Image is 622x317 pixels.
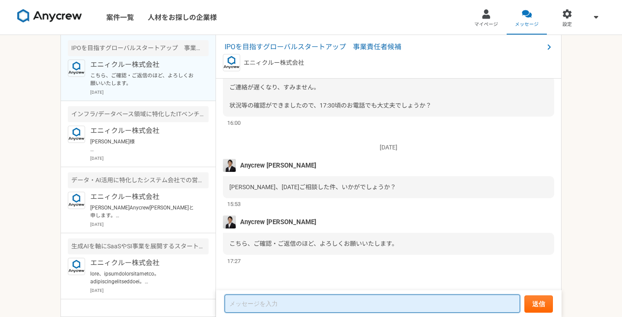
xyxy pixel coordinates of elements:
span: ご連絡が遅くなり、すみません。 状況等の確認ができましたので、17:30頃のお電話でも大丈夫でしょうか？ [229,84,432,109]
span: こちら、ご確認・ご返信のほど、よろしくお願いいたします。 [229,240,398,247]
p: [DATE] [223,143,554,152]
img: MHYT8150_2.jpg [223,159,236,172]
button: 送信 [524,295,553,313]
div: IPOを目指すグローバルスタートアップ 事業責任者候補 [68,40,209,56]
p: [DATE] [90,89,209,95]
img: 8DqYSo04kwAAAAASUVORK5CYII= [17,9,82,23]
img: logo_text_blue_01.png [68,258,85,275]
p: [PERSON_NAME]様 ご返信、ありがとうございます。 ご状況につきまして、承知いたしました。 それではまた機会がございましたら、別案件等、ご相談させていただければと思います。 今後とも、... [90,138,197,153]
span: Anycrew [PERSON_NAME] [240,161,316,170]
p: こちら、ご確認・ご返信のほど、よろしくお願いいたします。 [90,72,197,87]
p: エニィクルー株式会社 [90,258,197,268]
p: エニィクルー株式会社 [90,192,197,202]
span: 16:00 [227,119,241,127]
span: IPOを目指すグローバルスタートアップ 事業責任者候補 [225,42,544,52]
img: logo_text_blue_01.png [68,60,85,77]
span: マイページ [474,21,498,28]
img: logo_text_blue_01.png [223,54,240,71]
span: 17:27 [227,257,241,265]
span: 設定 [562,21,572,28]
span: Anycrew [PERSON_NAME] [240,217,316,227]
div: インフラ/データベース領域に特化したITベンチャー PM/PMO [68,106,209,122]
p: エニィクルー株式会社 [90,126,197,136]
img: MHYT8150_2.jpg [223,216,236,228]
p: エニィクルー株式会社 [90,60,197,70]
div: 生成AIを軸にSaaSやSI事業を展開するスタートアップ PM [68,238,209,254]
span: 15:53 [227,200,241,208]
p: [DATE] [90,155,209,162]
img: logo_text_blue_01.png [68,192,85,209]
p: [DATE] [90,287,209,294]
img: logo_text_blue_01.png [68,126,85,143]
p: [DATE] [90,221,209,228]
div: データ・AI活用に特化したシステム会社での営業顧問によるアポイント獲得支援 [68,172,209,188]
span: メッセージ [515,21,539,28]
p: [PERSON_NAME]Anycrew[PERSON_NAME]と申します。 ご経験を拝見し本件をご紹介可能かなと思いご案内差し上げました。 今回、物流業界（主に倉庫をお持ちの事業会社様や倉庫... [90,204,197,219]
span: [PERSON_NAME]、[DATE]ご相談した件、いかがでしょうか？ [229,184,396,190]
p: lore、ipsumdolorsitametco。 adipiscingelitseddoei。 【te6】incidi（ut、labor）etdolorema。 aliquaen/admini... [90,270,197,285]
p: エニィクルー株式会社 [244,58,304,67]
